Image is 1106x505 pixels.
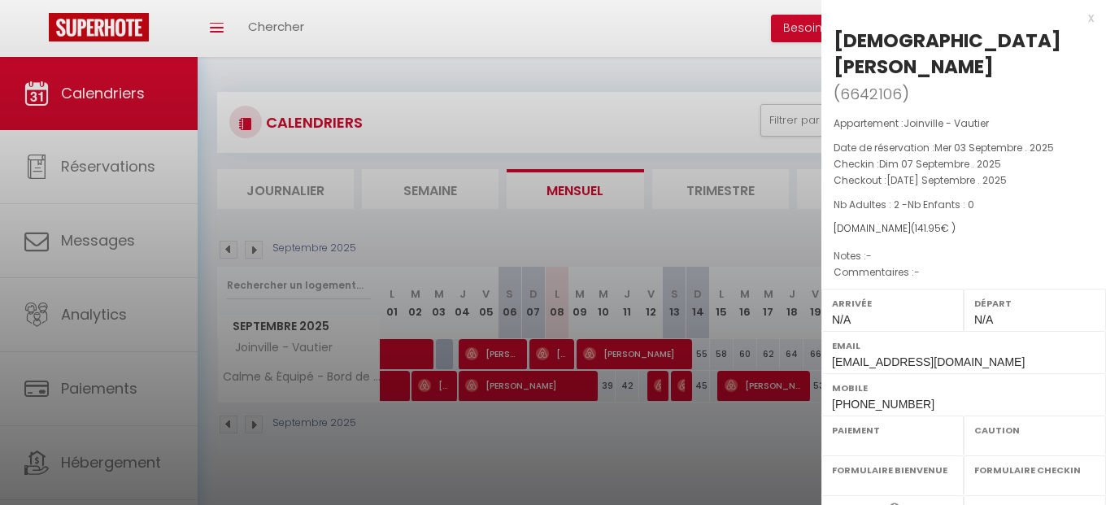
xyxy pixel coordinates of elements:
span: 141.95 [915,221,941,235]
div: x [821,8,1094,28]
span: Dim 07 Septembre . 2025 [879,157,1001,171]
p: Appartement : [834,115,1094,132]
span: - [866,249,872,263]
label: Mobile [832,380,1095,396]
label: Formulaire Bienvenue [832,462,953,478]
p: Date de réservation : [834,140,1094,156]
span: [PHONE_NUMBER] [832,398,934,411]
span: Nb Adultes : 2 - [834,198,974,211]
span: Mer 03 Septembre . 2025 [934,141,1054,155]
span: ( ) [834,82,909,105]
label: Email [832,337,1095,354]
span: [DATE] Septembre . 2025 [886,173,1007,187]
span: N/A [974,313,993,326]
label: Formulaire Checkin [974,462,1095,478]
label: Arrivée [832,295,953,311]
label: Paiement [832,422,953,438]
p: Commentaires : [834,264,1094,281]
label: Caution [974,422,1095,438]
span: Joinville - Vautier [904,116,989,130]
p: Checkin : [834,156,1094,172]
div: [DOMAIN_NAME] [834,221,1094,237]
span: Nb Enfants : 0 [908,198,974,211]
button: Ouvrir le widget de chat LiveChat [13,7,62,55]
span: ( € ) [911,221,956,235]
p: Checkout : [834,172,1094,189]
span: N/A [832,313,851,326]
span: - [914,265,920,279]
div: [DEMOGRAPHIC_DATA][PERSON_NAME] [834,28,1094,80]
span: [EMAIL_ADDRESS][DOMAIN_NAME] [832,355,1025,368]
p: Notes : [834,248,1094,264]
span: 6642106 [840,84,902,104]
label: Départ [974,295,1095,311]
